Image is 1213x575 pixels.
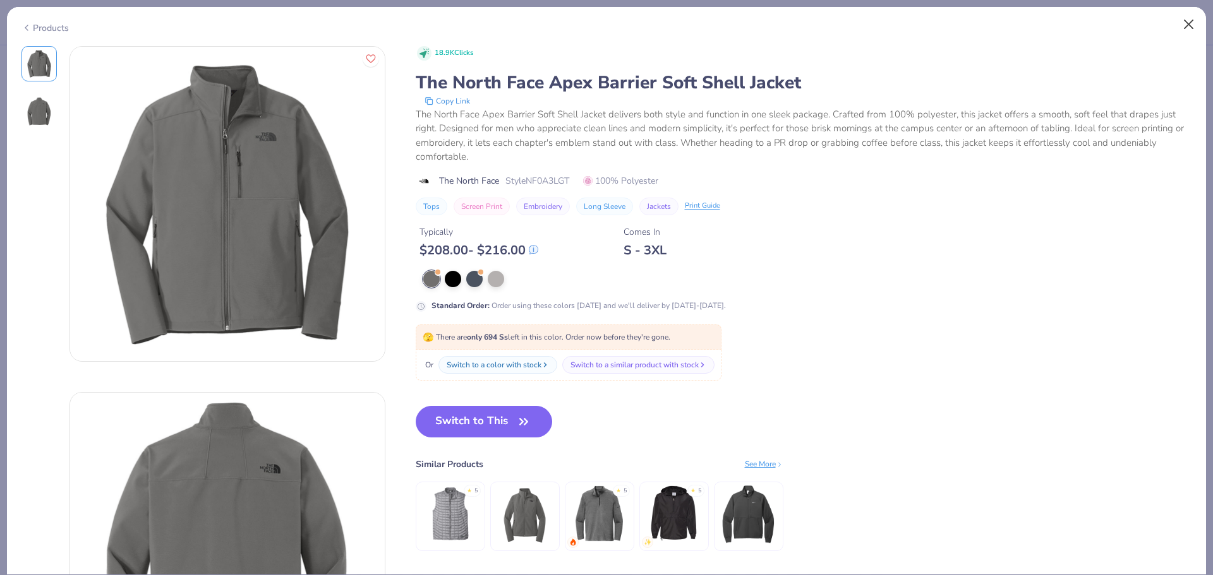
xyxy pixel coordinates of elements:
button: Screen Print [454,198,510,215]
button: Embroidery [516,198,570,215]
button: Like [363,50,379,67]
div: 5 [624,487,627,495]
div: The North Face Apex Barrier Soft Shell Jacket [416,71,1192,95]
img: Front [70,47,385,361]
div: $ 208.00 - $ 216.00 [419,242,538,258]
div: 5 [698,487,701,495]
img: brand logo [416,176,433,186]
span: 🫣 [423,331,433,343]
button: copy to clipboard [421,95,474,107]
button: Tops [416,198,447,215]
div: ★ [691,487,696,492]
img: The North Face ThermoBall Trekker Vest [420,483,480,543]
div: Comes In [624,225,667,239]
span: The North Face [439,174,499,187]
span: There are left in this color. Order now before they're gone. [423,332,670,342]
span: Style NF0A3LGT [505,174,569,187]
div: Print Guide [685,201,720,211]
button: Switch to a color with stock [438,356,557,374]
div: S - 3XL [624,242,667,258]
div: ★ [467,487,472,492]
img: trending.gif [569,538,577,546]
button: Long Sleeve [576,198,633,215]
strong: only 694 Ss [467,332,508,342]
div: Switch to a color with stock [447,359,541,370]
img: Champion Adult Packable Anorak 1/4 Zip Jacket [644,483,704,543]
span: 100% Polyester [583,174,658,187]
div: ★ [616,487,621,492]
div: Switch to a similar product with stock [570,359,699,370]
button: Switch to a similar product with stock [562,356,715,374]
div: See More [745,458,783,470]
img: newest.gif [644,538,651,546]
button: Close [1177,13,1201,37]
div: 5 [474,487,478,495]
div: The North Face Apex Barrier Soft Shell Jacket delivers both style and function in one sleek packa... [416,107,1192,164]
button: Jackets [639,198,679,215]
img: Back [24,97,54,127]
img: Nike Dry 1/2-Zip Cover-Up [569,483,629,543]
strong: Standard Order : [431,300,490,311]
button: Switch to This [416,406,553,437]
div: Products [21,21,69,35]
span: Or [423,359,433,370]
div: Order using these colors [DATE] and we'll deliver by [DATE]-[DATE]. [431,300,726,311]
img: The North Face Ladies Apex Barrier Soft Shell Jacket [495,483,555,543]
span: 18.9K Clicks [435,48,473,59]
div: Typically [419,225,538,239]
div: Similar Products [416,458,483,471]
img: Front [24,49,54,79]
img: Nike Full-Zip Chest Swoosh Jacket [718,483,778,543]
